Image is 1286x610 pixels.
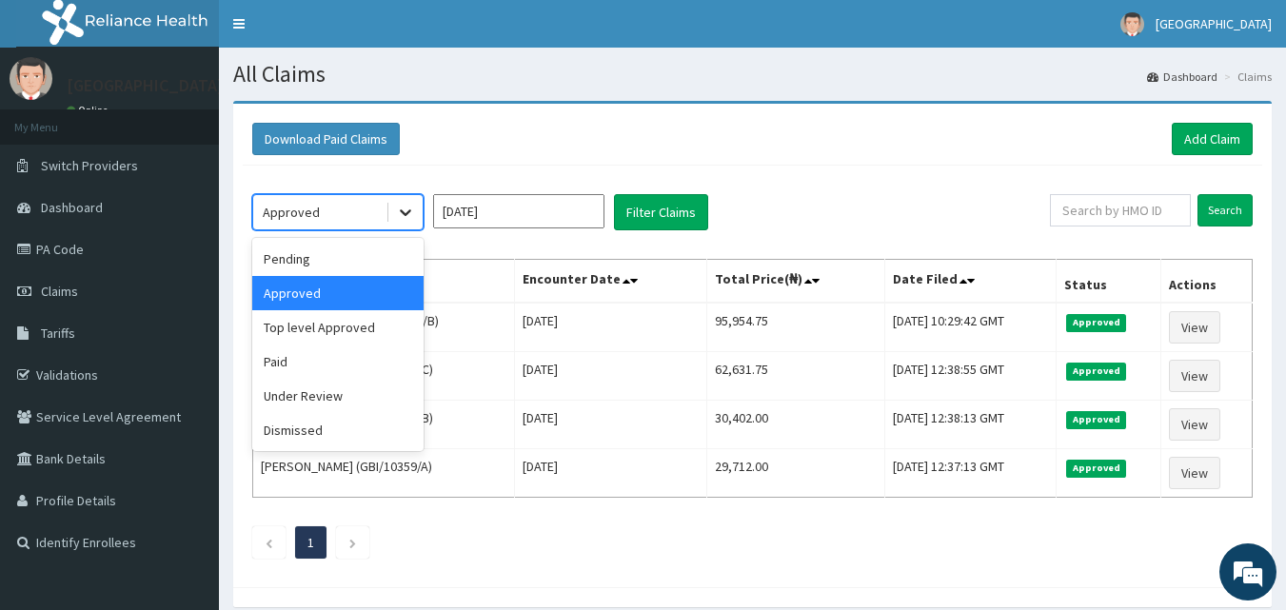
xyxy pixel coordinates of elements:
span: Approved [1066,411,1126,428]
a: Next page [348,534,357,551]
h1: All Claims [233,62,1272,87]
a: View [1169,360,1220,392]
a: Online [67,104,112,117]
div: Approved [252,276,424,310]
a: View [1169,408,1220,441]
a: Add Claim [1172,123,1253,155]
td: [DATE] [514,401,706,449]
td: 29,712.00 [706,449,884,498]
td: [DATE] 12:37:13 GMT [884,449,1056,498]
span: Claims [41,283,78,300]
div: Approved [263,203,320,222]
input: Search by HMO ID [1050,194,1191,226]
div: Top level Approved [252,310,424,344]
th: Date Filed [884,260,1056,304]
a: Dashboard [1147,69,1217,85]
td: [DATE] [514,303,706,352]
td: 30,402.00 [706,401,884,449]
span: Approved [1066,314,1126,331]
div: Paid [252,344,424,379]
td: [DATE] 12:38:55 GMT [884,352,1056,401]
div: Pending [252,242,424,276]
span: Dashboard [41,199,103,216]
td: [DATE] 10:29:42 GMT [884,303,1056,352]
td: [DATE] [514,352,706,401]
td: [PERSON_NAME] (GBI/10359/A) [253,449,515,498]
img: User Image [10,57,52,100]
button: Filter Claims [614,194,708,230]
span: [GEOGRAPHIC_DATA] [1156,15,1272,32]
a: View [1169,311,1220,344]
li: Claims [1219,69,1272,85]
input: Search [1197,194,1253,226]
p: [GEOGRAPHIC_DATA] [67,77,224,94]
span: Approved [1066,363,1126,380]
span: Tariffs [41,325,75,342]
th: Actions [1161,260,1253,304]
td: [DATE] [514,449,706,498]
span: Switch Providers [41,157,138,174]
a: Previous page [265,534,273,551]
div: Dismissed [252,413,424,447]
th: Status [1057,260,1161,304]
td: 95,954.75 [706,303,884,352]
th: Encounter Date [514,260,706,304]
input: Select Month and Year [433,194,604,228]
td: 62,631.75 [706,352,884,401]
a: Page 1 is your current page [307,534,314,551]
img: User Image [1120,12,1144,36]
button: Download Paid Claims [252,123,400,155]
div: Under Review [252,379,424,413]
td: [DATE] 12:38:13 GMT [884,401,1056,449]
th: Total Price(₦) [706,260,884,304]
a: View [1169,457,1220,489]
span: Approved [1066,460,1126,477]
